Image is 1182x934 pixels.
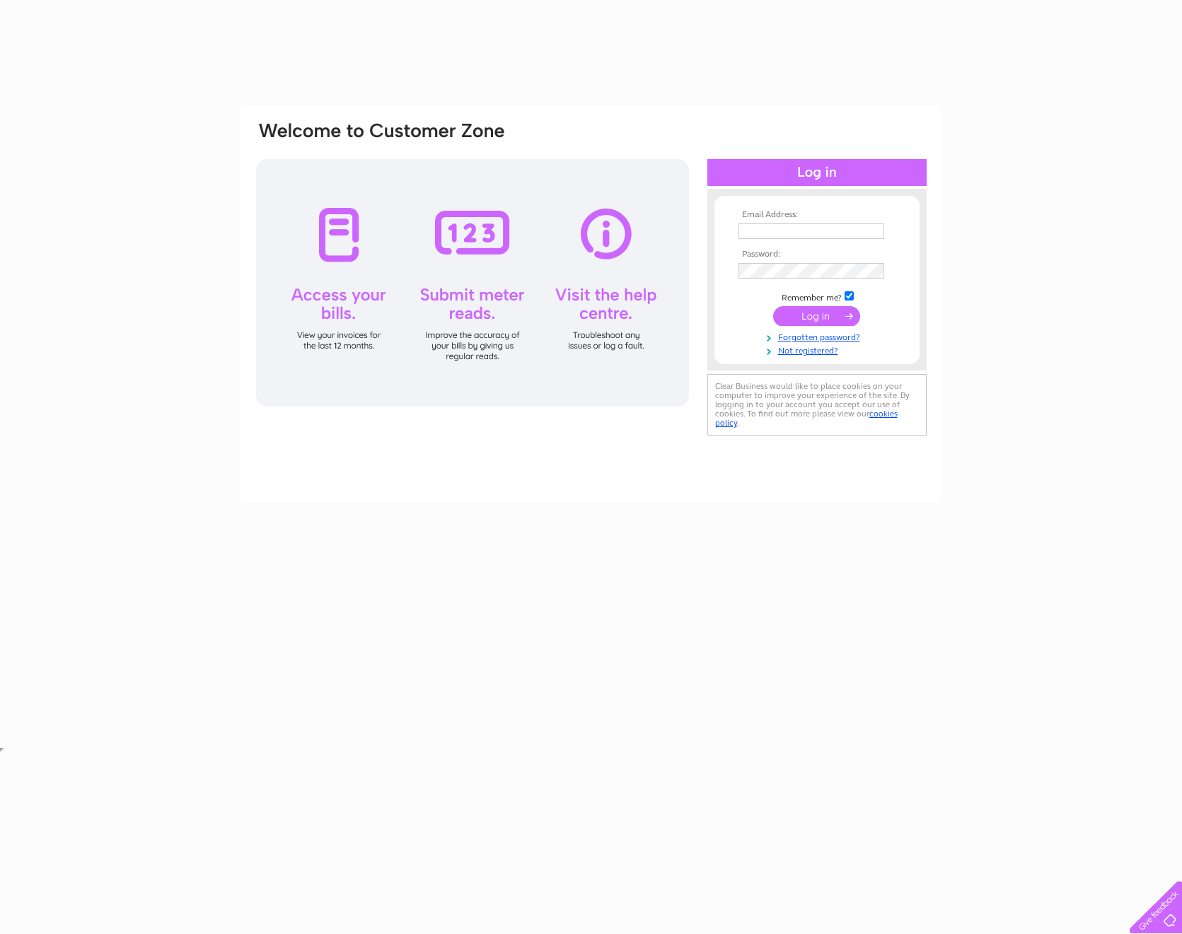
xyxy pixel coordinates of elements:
[735,289,899,303] td: Remember me?
[738,329,899,343] a: Forgotten password?
[707,374,927,436] div: Clear Business would like to place cookies on your computer to improve your experience of the sit...
[738,343,899,356] a: Not registered?
[735,250,899,259] th: Password:
[735,210,899,220] th: Email Address:
[773,306,860,326] input: Submit
[715,409,898,428] a: cookies policy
